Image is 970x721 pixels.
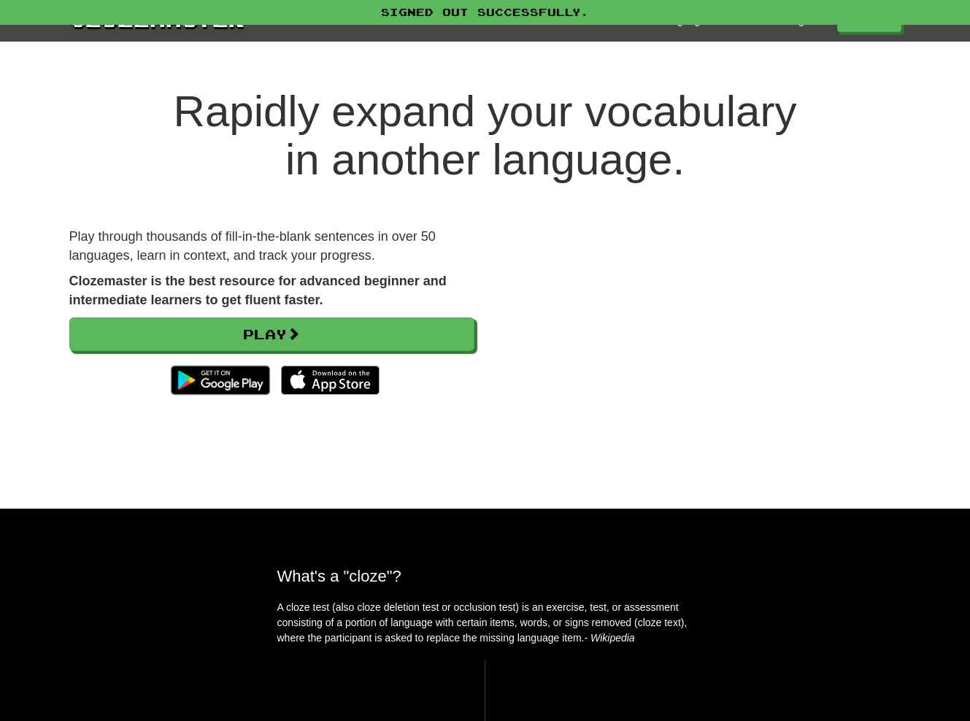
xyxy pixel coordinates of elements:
[277,567,693,585] h2: What's a "cloze"?
[277,600,693,646] p: A cloze test (also cloze deletion test or occlusion test) is an exercise, test, or assessment con...
[585,632,635,644] em: - Wikipedia
[69,317,474,351] a: Play
[163,358,277,402] img: Get it on Google Play
[69,228,474,265] p: Play through thousands of fill-in-the-blank sentences in over 50 languages, learn in context, and...
[281,366,380,395] img: Download_on_the_App_Store_Badge_US-UK_135x40-25178aeef6eb6b83b96f5f2d004eda3bffbb37122de64afbaef7...
[69,274,447,307] strong: Clozemaster is the best resource for advanced beginner and intermediate learners to get fluent fa...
